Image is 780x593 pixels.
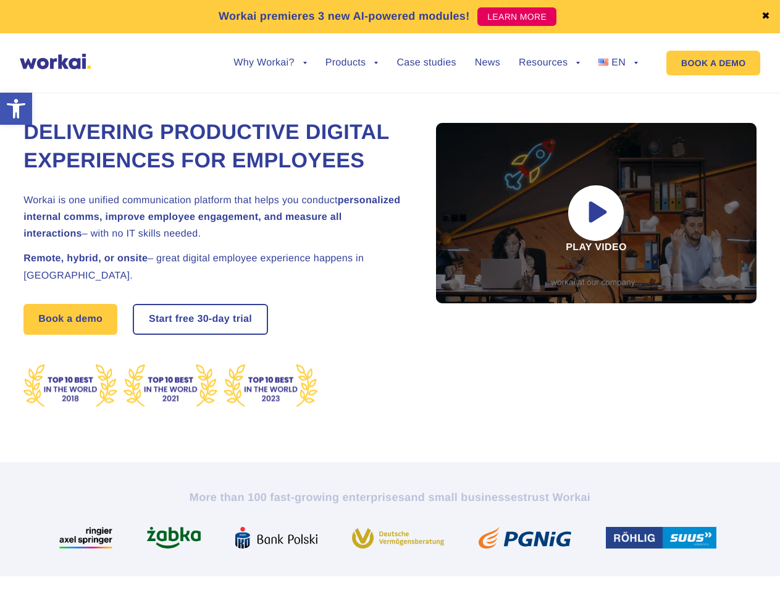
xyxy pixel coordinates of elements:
[233,58,306,68] a: Why Workai?
[23,119,406,175] h1: Delivering Productive Digital Experiences for Employees
[23,253,148,264] strong: Remote, hybrid, or onsite
[761,12,770,22] a: ✖
[519,58,580,68] a: Resources
[219,8,470,25] p: Workai premieres 3 new AI-powered modules!
[666,51,760,75] a: BOOK A DEMO
[325,58,379,68] a: Products
[477,7,556,26] a: LEARN MORE
[48,490,733,505] h2: More than 100 fast-growing enterprises trust Workai
[23,192,406,243] h2: Workai is one unified communication platform that helps you conduct – with no IT skills needed.
[23,304,117,335] a: Book a demo
[436,123,757,303] div: Play video
[134,305,267,334] a: Start free30-daytrial
[197,314,230,324] i: 30-day
[405,491,523,503] i: and small businesses
[23,195,400,239] strong: personalized internal comms, improve employee engagement, and measure all interactions
[475,58,500,68] a: News
[611,57,626,68] span: EN
[396,58,456,68] a: Case studies
[23,250,406,284] h2: – great digital employee experience happens in [GEOGRAPHIC_DATA].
